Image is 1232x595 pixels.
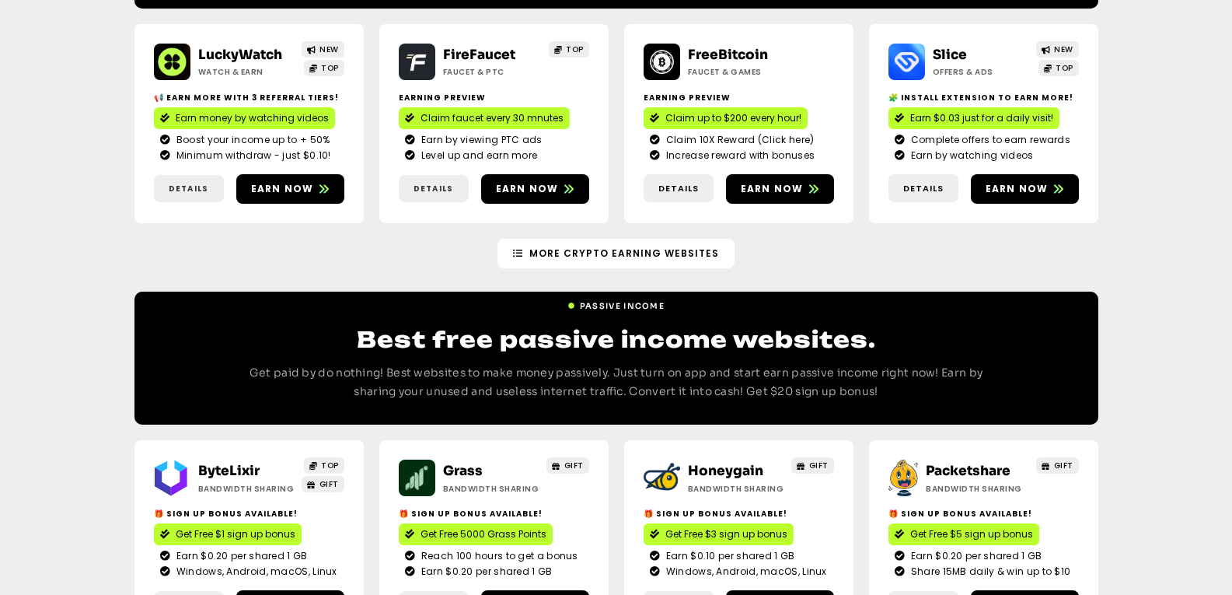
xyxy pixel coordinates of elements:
[154,508,344,520] h2: 🎁 Sign up bonus available!
[243,324,989,355] h2: Best free passive income websites.
[443,483,540,495] h2: Bandwidth Sharing
[888,174,958,203] a: Details
[173,565,337,579] span: Windows, Android, macOS, Linux
[888,107,1059,129] a: Earn $0.03 just for a daily visit!
[933,66,1030,78] h2: Offers & Ads
[688,47,768,63] a: FreeBitcoin
[907,565,1071,579] span: Share 15MB daily & win up to $10
[662,565,827,579] span: Windows, Android, macOS, Linux
[302,476,344,492] a: GIFT
[176,111,329,125] span: Earn money by watching videos
[910,111,1053,125] span: Earn $0.03 just for a daily visit!
[665,111,801,125] span: Claim up to $200 every hour!
[1036,41,1079,58] a: NEW
[644,92,834,103] h2: Earning Preview
[933,47,967,63] a: Slice
[154,107,335,129] a: Earn money by watching videos
[173,149,331,163] span: Minimum withdraw - just $0.10!
[399,175,469,202] a: Details
[236,174,344,204] a: Earn now
[417,565,553,579] span: Earn $0.20 per shared 1 GB
[644,523,794,545] a: Get Free $3 sign up bonus
[662,549,795,563] span: Earn $0.10 per shared 1 GB
[907,149,1034,163] span: Earn by watching videos
[421,527,546,541] span: Get Free 5000 Grass Points
[907,549,1042,563] span: Earn $0.20 per shared 1 GB
[688,483,785,495] h2: Bandwidth Sharing
[986,182,1049,196] span: Earn now
[198,47,282,63] a: LuckyWatch
[1054,460,1073,471] span: GIFT
[809,460,829,471] span: GIFT
[926,483,1023,495] h2: Bandwidth Sharing
[154,175,224,202] a: Details
[907,133,1070,147] span: Complete offers to earn rewards
[549,41,589,58] a: TOP
[888,508,1079,520] h2: 🎁 Sign up bonus available!
[169,183,208,194] span: Details
[417,549,578,563] span: Reach 100 hours to get a bonus
[154,92,344,103] h2: 📢 Earn more with 3 referral Tiers!
[1056,62,1073,74] span: TOP
[665,527,787,541] span: Get Free $3 sign up bonus
[791,457,834,474] a: GIFT
[154,523,302,545] a: Get Free $1 sign up bonus
[644,107,808,129] a: Claim up to $200 every hour!
[496,182,559,196] span: Earn now
[566,44,584,55] span: TOP
[304,60,344,76] a: TOP
[644,508,834,520] h2: 🎁 Sign up bonus available!
[564,460,584,471] span: GIFT
[529,247,719,261] span: More Crypto earning Websites
[662,149,815,163] span: Increase reward with bonuses
[567,294,665,312] a: Passive Income
[198,463,260,479] a: ByteLixir
[302,41,344,58] a: NEW
[399,508,589,520] h2: 🎁 Sign up bonus available!
[741,182,804,196] span: Earn now
[546,457,589,474] a: GIFT
[910,527,1033,541] span: Get Free $5 sign up bonus
[443,47,515,63] a: FireFaucet
[443,463,483,479] a: Grass
[726,174,834,204] a: Earn now
[173,133,330,147] span: Boost your income up to + 50%
[443,66,540,78] h2: Faucet & PTC
[321,460,339,471] span: TOP
[1038,60,1079,76] a: TOP
[198,483,295,495] h2: Bandwidth Sharing
[481,174,589,204] a: Earn now
[399,107,570,129] a: Claim faucet every 30 mnutes
[650,133,828,147] a: Claim 10X Reward (Click here)
[888,523,1039,545] a: Get Free $5 sign up bonus
[688,463,763,479] a: Honeygain
[173,549,308,563] span: Earn $0.20 per shared 1 GB
[421,111,564,125] span: Claim faucet every 30 mnutes
[644,174,714,203] a: Details
[903,182,944,195] span: Details
[319,44,339,55] span: NEW
[176,527,295,541] span: Get Free $1 sign up bonus
[1036,457,1079,474] a: GIFT
[198,66,295,78] h2: Watch & Earn
[926,463,1010,479] a: Packetshare
[321,62,339,74] span: TOP
[888,92,1079,103] h2: 🧩 Install extension to earn more!
[319,478,339,490] span: GIFT
[1054,44,1073,55] span: NEW
[414,183,453,194] span: Details
[658,182,699,195] span: Details
[662,133,815,147] span: Claim 10X Reward (Click here)
[971,174,1079,204] a: Earn now
[243,364,989,401] p: Get paid by do nothing! Best websites to make money passively. Just turn on app and start earn pa...
[497,239,735,268] a: More Crypto earning Websites
[304,457,344,474] a: TOP
[251,182,314,196] span: Earn now
[417,149,538,163] span: Level up and earn more
[580,300,665,312] span: Passive Income
[417,133,543,147] span: Earn by viewing PTC ads
[399,92,589,103] h2: Earning Preview
[399,523,553,545] a: Get Free 5000 Grass Points
[688,66,785,78] h2: Faucet & Games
